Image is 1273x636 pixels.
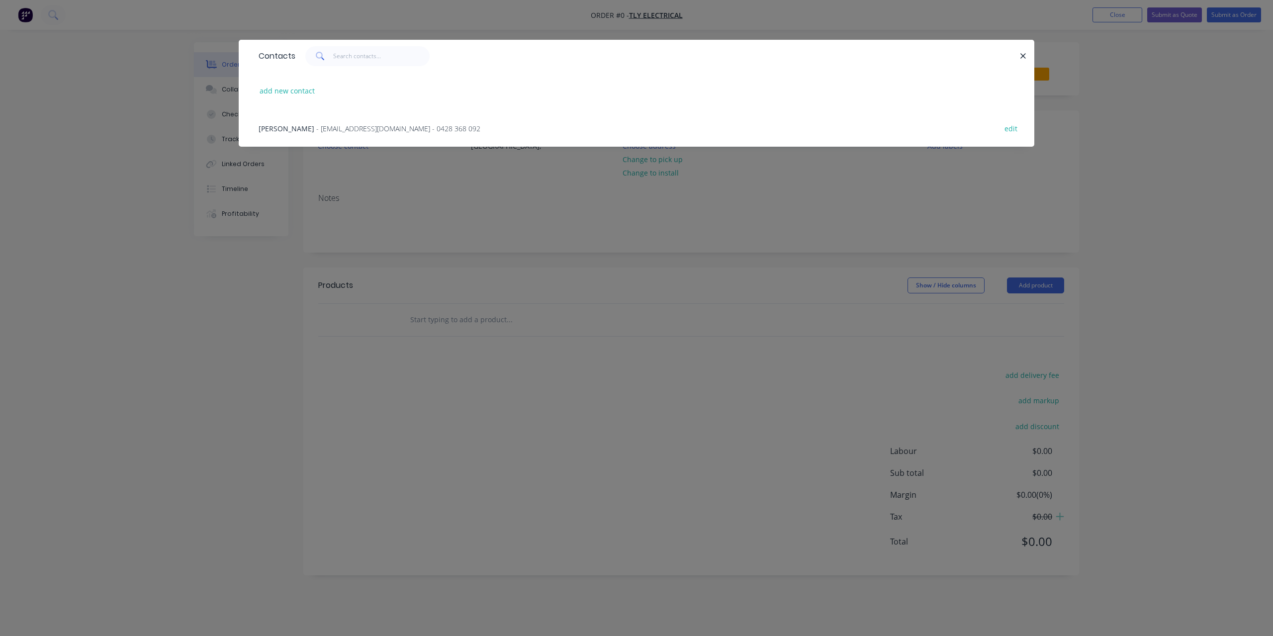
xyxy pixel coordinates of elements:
button: add new contact [255,84,320,97]
button: edit [999,121,1022,135]
input: Search contacts... [333,46,430,66]
span: [PERSON_NAME] [259,124,314,133]
div: Contacts [254,40,295,72]
span: - [EMAIL_ADDRESS][DOMAIN_NAME] - 0428 368 092 [316,124,480,133]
